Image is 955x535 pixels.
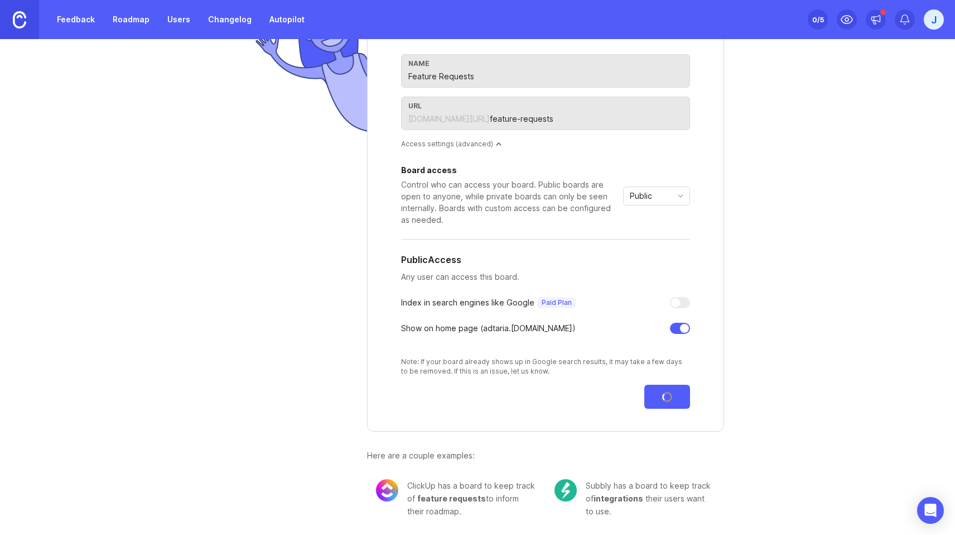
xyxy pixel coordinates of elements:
[534,297,576,308] a: Paid Plan
[50,9,102,30] a: Feedback
[376,479,398,501] img: 8cacae02fdad0b0645cb845173069bf5.png
[490,113,683,125] input: feature-requests
[924,9,944,30] button: J
[554,479,577,501] img: c104e91677ce72f6b937eb7b5afb1e94.png
[161,9,197,30] a: Users
[401,357,690,376] div: Note: If your board already shows up in Google search results, it may take a few days to be remov...
[407,479,537,518] div: ClickUp has a board to keep track of to inform their roadmap.
[623,187,690,206] div: toggle menu
[401,179,619,226] div: Control who can access your board. Public boards are open to anyone, while private boards can onl...
[401,322,576,335] div: Show on home page ( adtaria .[DOMAIN_NAME])
[417,494,486,503] span: feature requests
[812,12,824,27] div: 0 /5
[367,450,724,462] div: Here are a couple examples:
[401,166,619,174] div: Board access
[401,297,576,309] div: Index in search engines like Google
[401,271,690,283] p: Any user can access this board.
[630,190,652,202] span: Public
[586,479,715,518] div: Subbly has a board to keep track of their users want to use.
[408,70,683,83] input: Feature Requests
[401,139,690,149] div: Access settings (advanced)
[201,9,258,30] a: Changelog
[13,11,26,28] img: Canny Home
[401,253,461,266] h5: Public Access
[408,59,683,68] div: Name
[917,497,944,524] div: Open Intercom Messenger
[672,192,689,200] svg: toggle icon
[408,102,683,110] div: url
[808,9,828,30] button: 0/5
[263,9,311,30] a: Autopilot
[542,298,572,307] p: Paid Plan
[594,494,643,503] span: integrations
[408,113,490,125] div: [DOMAIN_NAME][URL]
[106,9,156,30] a: Roadmap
